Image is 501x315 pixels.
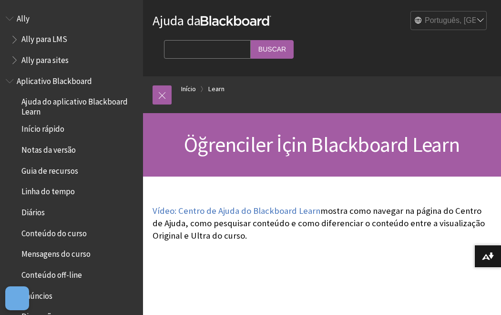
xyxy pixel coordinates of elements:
span: Ally para sites [21,52,69,65]
span: Conteúdo off-line [21,267,82,280]
span: Diários [21,204,45,217]
span: Anúncios [21,288,52,301]
span: Ally [17,10,30,23]
a: Início [181,83,196,95]
select: Site Language Selector [411,11,487,31]
input: Buscar [251,40,294,59]
span: Conteúdo do curso [21,225,87,238]
span: Öğrenciler İçin Blackboard Learn [184,131,460,157]
button: Abrir preferências [5,286,29,310]
span: Aplicativo Blackboard [17,73,92,86]
span: Notas da versão [21,142,76,155]
span: Mensagens do curso [21,246,91,259]
nav: Book outline for Anthology Ally Help [6,10,137,68]
span: Guia de recursos [21,163,78,176]
span: Ally para LMS [21,31,67,44]
a: Learn [208,83,225,95]
strong: Blackboard [201,16,271,26]
a: Ajuda daBlackboard [153,12,271,29]
a: Vídeo: Centro de Ajuda do Blackboard Learn [153,205,320,217]
span: Linha do tempo [21,184,75,197]
span: Início rápido [21,121,64,134]
p: mostra como navegar na página do Centro de Ajuda, como pesquisar conteúdo e como diferenciar o co... [153,205,491,242]
span: Ajuda do aplicativo Blackboard Learn [21,94,136,116]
